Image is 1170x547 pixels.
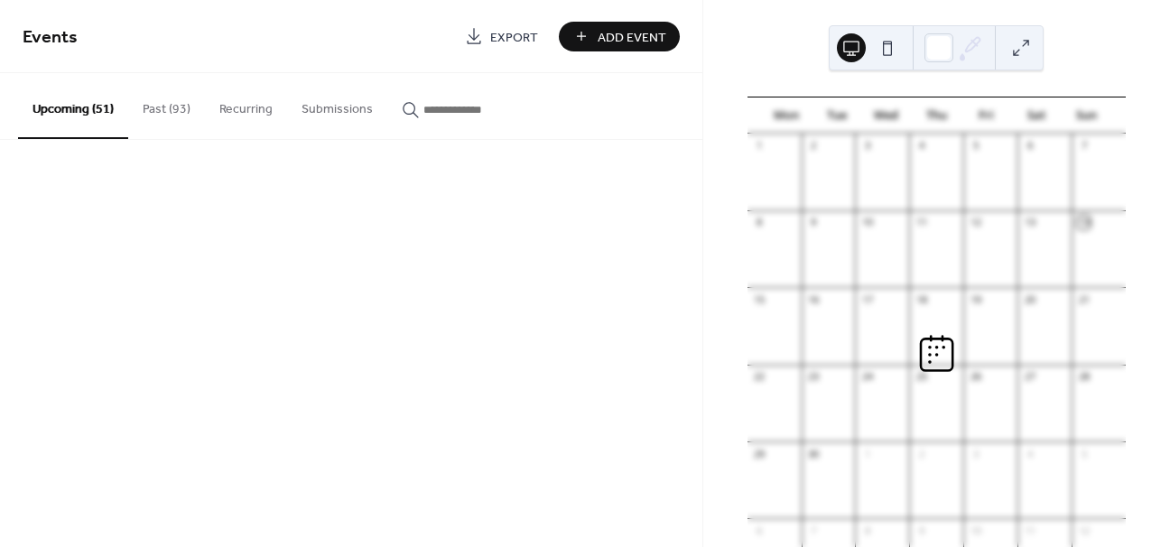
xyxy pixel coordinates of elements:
[1023,292,1036,306] div: 20
[861,97,911,134] div: Wed
[753,370,766,384] div: 22
[287,73,387,137] button: Submissions
[1077,447,1091,460] div: 5
[860,292,874,306] div: 17
[1077,524,1091,537] div: 12
[1077,216,1091,229] div: 14
[598,28,666,47] span: Add Event
[753,139,766,153] div: 1
[205,73,287,137] button: Recurring
[762,97,812,134] div: Mon
[18,73,128,139] button: Upcoming (51)
[490,28,538,47] span: Export
[753,447,766,460] div: 29
[807,139,821,153] div: 2
[23,20,78,55] span: Events
[860,139,874,153] div: 3
[1023,524,1036,537] div: 11
[860,447,874,460] div: 1
[1023,447,1036,460] div: 4
[969,139,982,153] div: 5
[860,216,874,229] div: 10
[559,22,680,51] button: Add Event
[915,524,928,537] div: 9
[1023,216,1036,229] div: 13
[915,216,928,229] div: 11
[1023,370,1036,384] div: 27
[969,524,982,537] div: 10
[1077,292,1091,306] div: 21
[961,97,1011,134] div: Fri
[969,216,982,229] div: 12
[912,97,961,134] div: Thu
[969,370,982,384] div: 26
[969,292,982,306] div: 19
[860,524,874,537] div: 8
[1011,97,1061,134] div: Sat
[753,524,766,537] div: 6
[969,447,982,460] div: 3
[860,370,874,384] div: 24
[1023,139,1036,153] div: 6
[451,22,552,51] a: Export
[807,524,821,537] div: 7
[807,447,821,460] div: 30
[1077,370,1091,384] div: 28
[915,447,928,460] div: 2
[807,216,821,229] div: 9
[807,292,821,306] div: 16
[1062,97,1111,134] div: Sun
[1077,139,1091,153] div: 7
[753,216,766,229] div: 8
[128,73,205,137] button: Past (93)
[915,139,928,153] div: 4
[812,97,861,134] div: Tue
[915,292,928,306] div: 18
[753,292,766,306] div: 15
[807,370,821,384] div: 23
[915,370,928,384] div: 25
